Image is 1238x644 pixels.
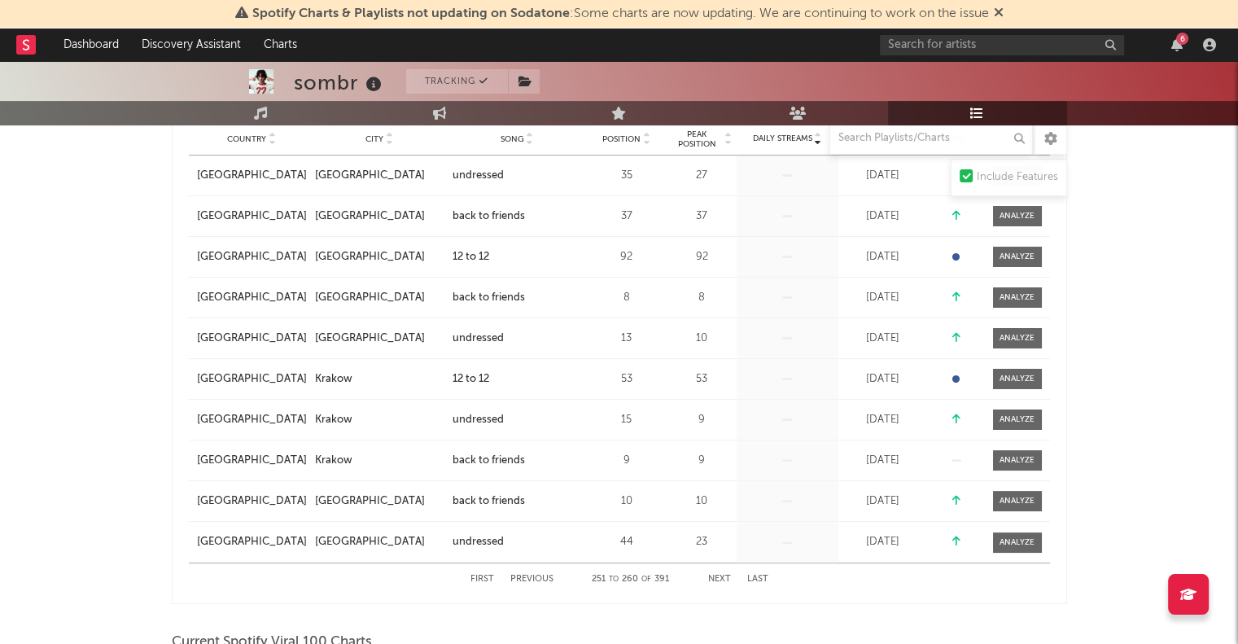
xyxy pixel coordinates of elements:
div: [DATE] [842,453,924,469]
div: 92 [671,249,733,265]
a: back to friends [453,290,582,306]
a: back to friends [453,208,582,225]
button: First [470,575,494,584]
span: Peak Position [671,129,723,149]
div: 251 260 391 [586,570,676,589]
span: Spotify Charts & Playlists not updating on Sodatone [252,7,570,20]
a: [GEOGRAPHIC_DATA] [315,168,444,184]
button: Previous [510,575,553,584]
a: Dashboard [52,28,130,61]
div: 53 [590,371,663,388]
div: 23 [671,534,733,550]
a: [GEOGRAPHIC_DATA] [197,168,307,184]
div: [GEOGRAPHIC_DATA] [315,493,425,510]
div: [GEOGRAPHIC_DATA] [315,168,425,184]
div: 10 [671,331,733,347]
div: 13 [590,331,663,347]
div: 12 to 12 [453,371,489,388]
a: [GEOGRAPHIC_DATA] [197,453,307,469]
span: to [609,576,619,583]
div: [GEOGRAPHIC_DATA] [315,534,425,550]
a: [GEOGRAPHIC_DATA] [315,249,444,265]
span: of [641,576,651,583]
div: 37 [671,208,733,225]
div: undressed [453,331,504,347]
div: [DATE] [842,493,924,510]
div: [DATE] [842,331,924,347]
span: : Some charts are now updating. We are continuing to work on the issue [252,7,989,20]
span: Song [501,134,524,144]
div: back to friends [453,290,525,306]
a: undressed [453,412,582,428]
a: Krakow [315,453,444,469]
a: Charts [252,28,308,61]
a: undressed [453,168,582,184]
div: Krakow [315,371,352,388]
a: [GEOGRAPHIC_DATA] [197,534,307,550]
div: undressed [453,168,504,184]
div: 10 [671,493,733,510]
div: [GEOGRAPHIC_DATA] [315,331,425,347]
a: 12 to 12 [453,371,582,388]
a: [GEOGRAPHIC_DATA] [197,371,307,388]
a: [GEOGRAPHIC_DATA] [197,290,307,306]
button: Last [747,575,768,584]
div: 9 [590,453,663,469]
a: [GEOGRAPHIC_DATA] [315,331,444,347]
div: 53 [671,371,733,388]
div: [DATE] [842,290,924,306]
div: sombr [294,69,386,96]
div: [DATE] [842,412,924,428]
a: [GEOGRAPHIC_DATA] [315,290,444,306]
div: undressed [453,412,504,428]
div: 15 [590,412,663,428]
div: [DATE] [842,168,924,184]
a: [GEOGRAPHIC_DATA] [315,493,444,510]
a: [GEOGRAPHIC_DATA] [315,534,444,550]
a: [GEOGRAPHIC_DATA] [197,331,307,347]
a: back to friends [453,493,582,510]
div: [GEOGRAPHIC_DATA] [197,208,307,225]
a: [GEOGRAPHIC_DATA] [197,493,307,510]
span: Country [227,134,266,144]
input: Search Playlists/Charts [829,122,1033,155]
div: 12 to 12 [453,249,489,265]
a: Krakow [315,412,444,428]
div: back to friends [453,453,525,469]
div: 10 [590,493,663,510]
span: Daily Streams [753,133,812,145]
div: [GEOGRAPHIC_DATA] [315,249,425,265]
span: Position [602,134,641,144]
div: 8 [671,290,733,306]
a: Discovery Assistant [130,28,252,61]
div: 9 [671,412,733,428]
div: [GEOGRAPHIC_DATA] [315,290,425,306]
button: 6 [1171,38,1183,51]
div: back to friends [453,208,525,225]
div: 35 [590,168,663,184]
a: back to friends [453,453,582,469]
div: 9 [671,453,733,469]
div: undressed [453,534,504,550]
span: Dismiss [994,7,1004,20]
div: [GEOGRAPHIC_DATA] [197,249,307,265]
a: Krakow [315,371,444,388]
div: [DATE] [842,534,924,550]
div: 6 [1176,33,1188,45]
a: [GEOGRAPHIC_DATA] [197,412,307,428]
a: 12 to 12 [453,249,582,265]
div: 44 [590,534,663,550]
a: [GEOGRAPHIC_DATA] [315,208,444,225]
div: Krakow [315,453,352,469]
div: [DATE] [842,371,924,388]
div: back to friends [453,493,525,510]
div: 8 [590,290,663,306]
input: Search for artists [880,35,1124,55]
